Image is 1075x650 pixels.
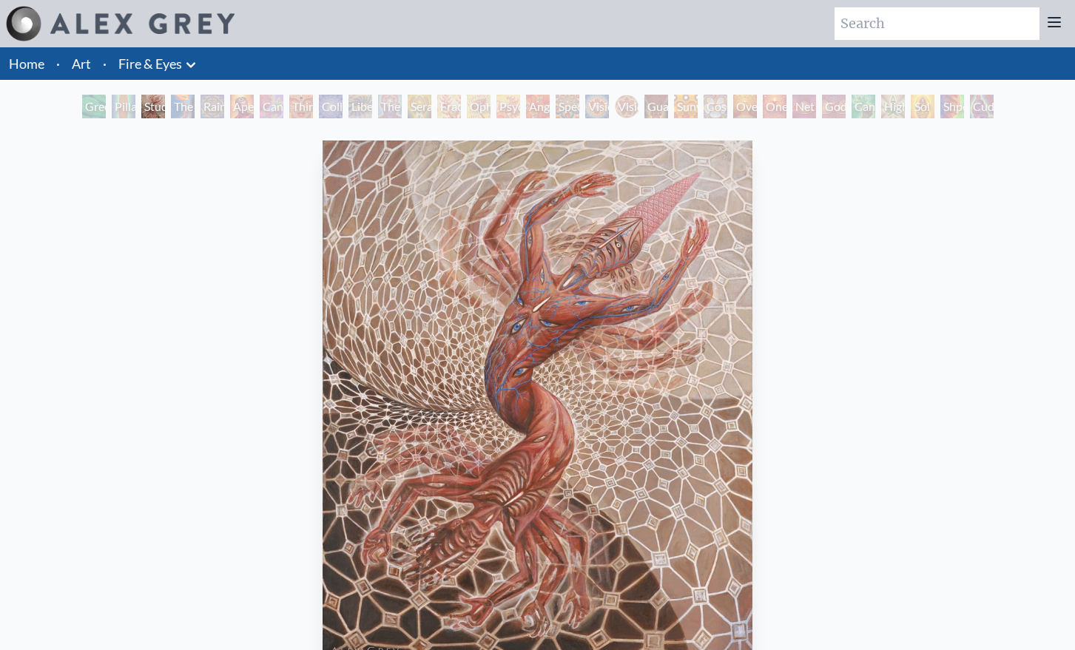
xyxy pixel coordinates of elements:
[200,95,224,118] div: Rainbow Eye Ripple
[378,95,402,118] div: The Seer
[792,95,816,118] div: Net of Being
[50,47,66,80] li: ·
[141,95,165,118] div: Study for the Great Turn
[615,95,638,118] div: Vision [PERSON_NAME]
[118,53,182,74] a: Fire & Eyes
[704,95,727,118] div: Cosmic Elf
[556,95,579,118] div: Spectral Lotus
[644,95,668,118] div: Guardian of Infinite Vision
[260,95,283,118] div: Cannabis Sutra
[289,95,313,118] div: Third Eye Tears of Joy
[970,95,994,118] div: Cuddle
[437,95,461,118] div: Fractal Eyes
[852,95,875,118] div: Cannafist
[881,95,905,118] div: Higher Vision
[526,95,550,118] div: Angel Skin
[97,47,112,80] li: ·
[82,95,106,118] div: Green Hand
[911,95,934,118] div: Sol Invictus
[835,7,1039,40] input: Search
[230,95,254,118] div: Aperture
[112,95,135,118] div: Pillar of Awareness
[674,95,698,118] div: Sunyata
[408,95,431,118] div: Seraphic Transport Docking on the Third Eye
[319,95,343,118] div: Collective Vision
[72,53,91,74] a: Art
[822,95,846,118] div: Godself
[171,95,195,118] div: The Torch
[9,55,44,72] a: Home
[733,95,757,118] div: Oversoul
[940,95,964,118] div: Shpongled
[585,95,609,118] div: Vision Crystal
[496,95,520,118] div: Psychomicrograph of a Fractal Paisley Cherub Feather Tip
[467,95,491,118] div: Ophanic Eyelash
[763,95,786,118] div: One
[348,95,372,118] div: Liberation Through Seeing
